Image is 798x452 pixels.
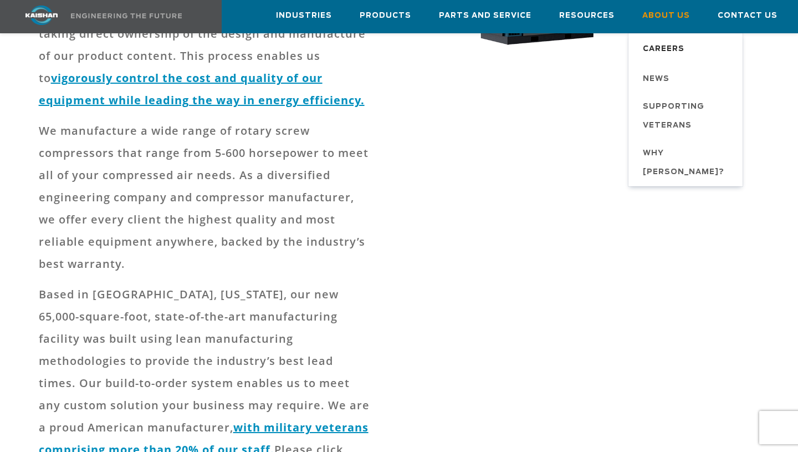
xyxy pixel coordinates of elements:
a: Careers [632,33,743,63]
span: Supporting Veterans [643,98,731,135]
img: Engineering the future [71,13,182,18]
a: About Us [642,1,690,31]
a: News [632,63,743,93]
span: News [643,70,669,89]
a: Why [PERSON_NAME]? [632,140,743,186]
span: About Us [642,9,690,22]
span: Parts and Service [439,9,531,22]
a: Supporting Veterans [632,93,743,140]
span: Careers [643,40,684,59]
a: Parts and Service [439,1,531,31]
span: Products [360,9,411,22]
a: Resources [559,1,615,31]
a: Products [360,1,411,31]
span: Why [PERSON_NAME]? [643,144,731,182]
a: vigorously control the cost and quality of our equipment while leading the way in energy efficiency. [39,70,365,108]
span: Industries [276,9,332,22]
p: We manufacture a wide range of rotary screw compressors that range from 5-600 horsepower to meet ... [39,120,370,275]
span: Contact Us [718,9,777,22]
a: Industries [276,1,332,31]
span: Resources [559,9,615,22]
a: Contact Us [718,1,777,31]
